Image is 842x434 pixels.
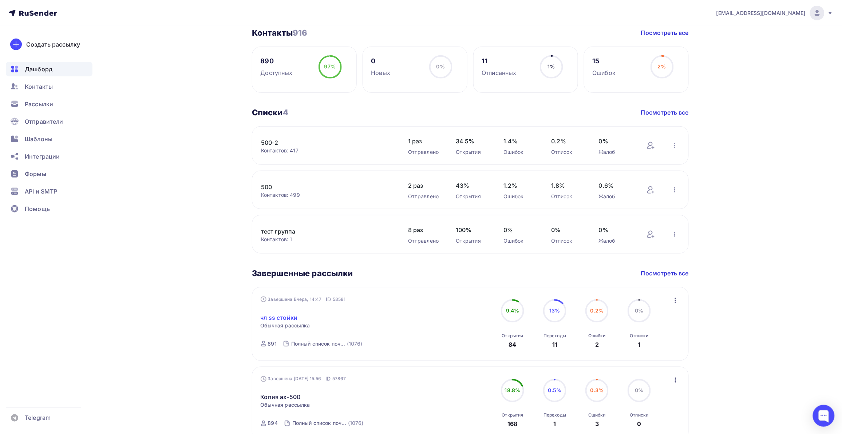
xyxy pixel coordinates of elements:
[408,181,441,190] span: 2 раз
[599,148,632,156] div: Жалоб
[630,413,649,418] div: Отписки
[456,193,489,200] div: Открытия
[551,237,584,244] div: Отписок
[508,420,518,429] div: 168
[595,340,599,349] div: 2
[261,375,346,383] div: Завершена [DATE] 15:56
[550,307,560,314] span: 13%
[261,313,298,322] a: чл ss стойки
[635,387,644,394] span: 0%
[25,65,52,73] span: Дашборд
[6,97,92,111] a: Рассылки
[326,375,331,383] span: ID
[408,137,441,146] span: 1 раз
[408,193,441,200] div: Отправлено
[543,413,566,418] div: Переходы
[333,296,346,303] span: 58581
[503,237,537,244] div: Ошибок
[332,375,346,383] span: 57867
[261,191,394,199] div: Контактов: 499
[590,307,604,314] span: 0.2%
[261,68,293,77] div: Доступных
[6,167,92,181] a: Формы
[25,414,51,422] span: Telegram
[292,420,347,427] div: Полный список почт из 1с
[261,183,385,191] a: 500
[641,28,689,37] a: Посмотреть все
[548,63,555,69] span: 1%
[509,340,517,349] div: 84
[347,340,363,347] div: (1076)
[599,193,632,200] div: Жалоб
[635,307,644,314] span: 0%
[593,57,616,65] div: 15
[456,237,489,244] div: Открытия
[548,387,562,394] span: 0.5%
[6,114,92,129] a: Отправители
[551,148,584,156] div: Отписок
[543,333,566,339] div: Переходы
[716,6,833,20] a: [EMAIL_ADDRESS][DOMAIN_NAME]
[324,63,336,69] span: 97%
[552,340,557,349] div: 11
[638,340,641,349] div: 1
[637,420,641,429] div: 0
[261,138,385,147] a: 500-2
[283,108,288,117] span: 4
[252,107,288,118] h3: Списки
[551,193,584,200] div: Отписок
[25,82,53,91] span: Контакты
[25,100,53,108] span: Рассылки
[261,57,293,65] div: 890
[348,420,364,427] div: (1076)
[590,387,604,394] span: 0.3%
[595,420,599,429] div: 3
[599,226,632,234] span: 0%
[252,28,308,38] h3: Контакты
[25,170,46,178] span: Формы
[502,413,523,418] div: Открытия
[261,402,310,409] span: Обычная рассылка
[503,148,537,156] div: Ошибок
[291,340,345,347] div: Полный список почт из 1с
[25,117,63,126] span: Отправители
[408,148,441,156] div: Отправлено
[326,296,331,303] span: ID
[25,204,50,213] span: Помощь
[290,338,363,350] a: Полный список почт из 1с (1076)
[261,296,346,303] div: Завершена Вчера, 14:47
[599,181,632,190] span: 0.6%
[261,236,394,243] div: Контактов: 1
[6,79,92,94] a: Контакты
[641,269,689,278] a: Посмотреть все
[588,333,606,339] div: Ошибки
[599,137,632,146] span: 0%
[261,147,394,154] div: Контактов: 417
[261,322,310,329] span: Обычная рассылка
[408,237,441,244] div: Отправлено
[25,187,57,196] span: API и SMTP
[456,148,489,156] div: Открытия
[599,237,632,244] div: Жалоб
[503,193,537,200] div: Ошибок
[551,226,584,234] span: 0%
[716,9,806,17] span: [EMAIL_ADDRESS][DOMAIN_NAME]
[630,333,649,339] div: Отписки
[6,132,92,146] a: Шаблоны
[551,137,584,146] span: 0.2%
[268,420,278,427] div: 894
[26,40,80,49] div: Создать рассылку
[456,181,489,190] span: 43%
[261,227,385,236] a: тест группа
[641,108,689,117] a: Посмотреть все
[371,57,391,65] div: 0
[25,152,60,161] span: Интеграции
[482,68,517,77] div: Отписанных
[551,181,584,190] span: 1.8%
[408,226,441,234] span: 8 раз
[505,387,521,394] span: 18.8%
[554,420,556,429] div: 1
[436,63,445,69] span: 0%
[588,413,606,418] div: Ошибки
[293,28,307,37] span: 916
